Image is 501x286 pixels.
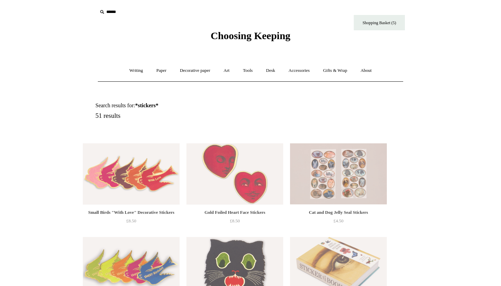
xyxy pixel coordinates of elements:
a: Shopping Basket (5) [354,15,405,30]
span: £8.50 [230,218,240,223]
img: Cat and Dog Jelly Seal Stickers [290,143,387,205]
span: £4.50 [333,218,343,223]
a: Writing [123,62,149,80]
img: Gold Foiled Heart Face Stickers [186,143,283,205]
a: Cat and Dog Jelly Seal Stickers Cat and Dog Jelly Seal Stickers [290,143,387,205]
div: Small Birds "With Love" Decorative Stickers [85,208,178,217]
a: Tools [237,62,259,80]
span: £8.50 [126,218,136,223]
strong: *stickers* [135,102,158,108]
h5: 51 results [95,112,258,120]
a: Small Birds "With Love" Decorative Stickers £8.50 [83,208,180,236]
img: Small Birds "With Love" Decorative Stickers [83,143,180,205]
a: Decorative paper [174,62,216,80]
div: Cat and Dog Jelly Seal Stickers [292,208,385,217]
a: Choosing Keeping [211,35,290,40]
a: Paper [150,62,173,80]
a: Gold Foiled Heart Face Stickers £8.50 [186,208,283,236]
span: Choosing Keeping [211,30,290,41]
a: Desk [260,62,282,80]
div: Gold Foiled Heart Face Stickers [188,208,282,217]
a: Small Birds "With Love" Decorative Stickers Small Birds "With Love" Decorative Stickers [83,143,180,205]
a: Art [217,62,236,80]
a: Gold Foiled Heart Face Stickers Gold Foiled Heart Face Stickers [186,143,283,205]
a: Gifts & Wrap [317,62,353,80]
a: Cat and Dog Jelly Seal Stickers £4.50 [290,208,387,236]
h1: Search results for: [95,102,258,109]
a: Accessories [283,62,316,80]
a: About [354,62,378,80]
